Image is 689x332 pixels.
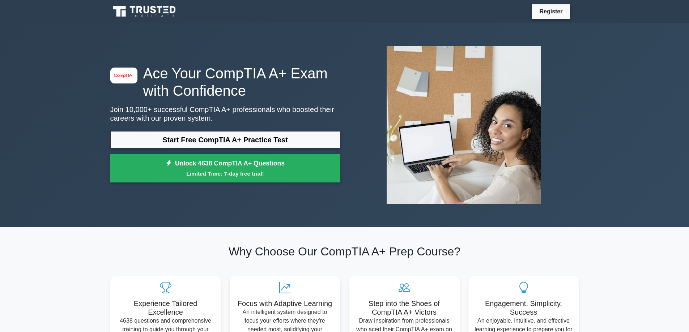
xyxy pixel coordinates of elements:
small: Limited Time: 7-day free trial! [119,169,331,178]
h5: Step into the Shoes of CompTIA A+ Victors [355,299,454,316]
h5: Focus with Adaptive Learning [235,299,335,308]
h5: Engagement, Simplicity, Success [474,299,573,316]
a: Register [535,7,567,16]
h2: Why Choose Our CompTIA A+ Prep Course? [110,245,579,258]
p: Join 10,000+ successful CompTIA A+ professionals who boosted their careers with our proven system. [110,105,340,122]
a: Start Free CompTIA A+ Practice Test [110,131,340,148]
h1: Ace Your CompTIA A+ Exam with Confidence [110,65,340,99]
a: Unlock 4638 CompTIA A+ QuestionsLimited Time: 7-day free trial! [110,154,340,183]
h5: Experience Tailored Excellence [116,299,215,316]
